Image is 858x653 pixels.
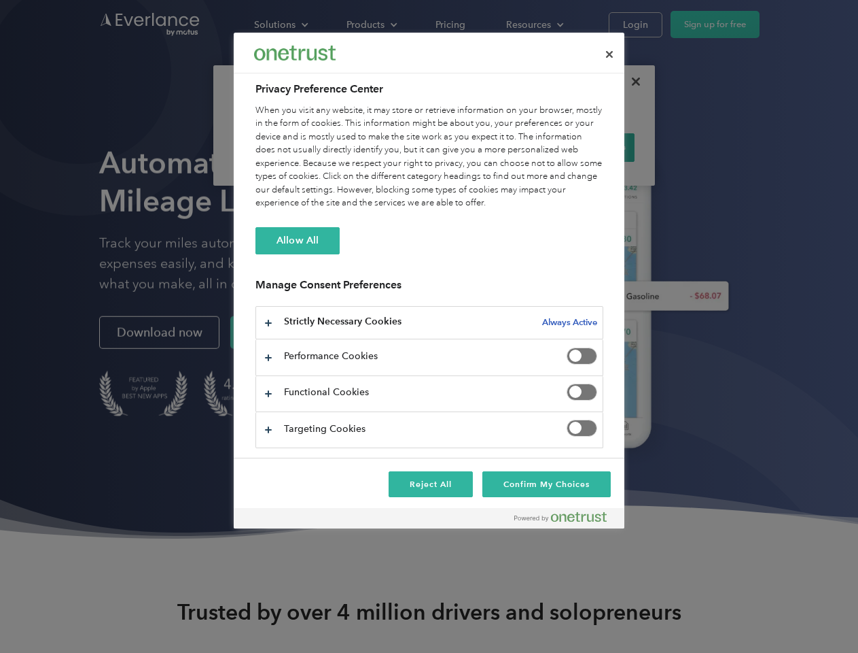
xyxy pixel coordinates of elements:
[254,39,336,67] div: Everlance
[514,512,607,522] img: Powered by OneTrust Opens in a new Tab
[594,39,624,69] button: Close
[514,512,618,529] a: Powered by OneTrust Opens in a new Tab
[482,471,611,497] button: Confirm My Choices
[389,471,473,497] button: Reject All
[255,104,603,210] div: When you visit any website, it may store or retrieve information on your browser, mostly in the f...
[255,227,340,254] button: Allow All
[255,278,603,299] h3: Manage Consent Preferences
[255,81,603,97] h2: Privacy Preference Center
[254,46,336,60] img: Everlance
[234,33,624,529] div: Privacy Preference Center
[234,33,624,529] div: Preference center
